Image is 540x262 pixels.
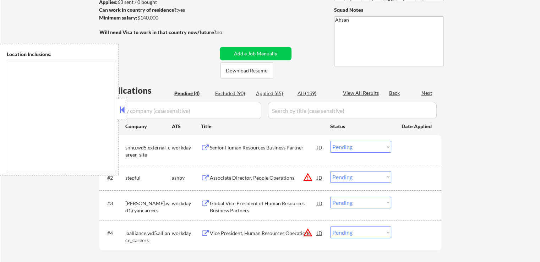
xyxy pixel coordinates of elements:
div: laalliance.wd5.alliance_careers [125,230,172,244]
div: workday [172,200,201,207]
div: Senior Human Resources Business Partner [210,144,317,151]
div: stepful [125,174,172,181]
div: #3 [107,200,120,207]
div: workday [172,230,201,237]
input: Search by company (case sensitive) [102,102,261,119]
div: Applied (65) [256,90,291,97]
div: #4 [107,230,120,237]
div: $140,000 [99,14,217,21]
div: Vice President, Human Resources Operations [210,230,317,237]
div: no [217,29,237,36]
div: snhu.wd5.external_career_site [125,144,172,158]
div: yes [99,6,215,13]
strong: Minimum salary: [99,15,137,21]
div: ashby [172,174,201,181]
div: JD [316,171,323,184]
div: View All Results [343,89,381,97]
div: Back [389,89,400,97]
div: #2 [107,174,120,181]
button: Download Resume [220,62,273,78]
div: Excluded (90) [215,90,251,97]
div: workday [172,144,201,151]
div: Next [421,89,433,97]
div: JD [316,197,323,209]
div: JD [316,226,323,239]
div: Date Applied [402,123,433,130]
input: Search by title (case sensitive) [268,102,437,119]
div: Company [125,123,172,130]
div: JD [316,141,323,154]
div: Applications [102,86,172,95]
div: Associate Director, People Operations [210,174,317,181]
div: Title [201,123,323,130]
strong: Will need Visa to work in that country now/future?: [99,29,218,35]
div: Location Inclusions: [7,51,116,58]
div: [PERSON_NAME].wd1.ryancareers [125,200,172,214]
div: ATS [172,123,201,130]
button: warning_amber [303,172,313,182]
div: Status [330,120,391,132]
div: Squad Notes [334,6,443,13]
button: Add a Job Manually [220,47,291,60]
div: Global Vice President of Human Resources Business Partners [210,200,317,214]
div: All (159) [298,90,333,97]
button: warning_amber [303,228,313,238]
strong: Can work in country of residence?: [99,7,178,13]
div: Pending (4) [174,90,210,97]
